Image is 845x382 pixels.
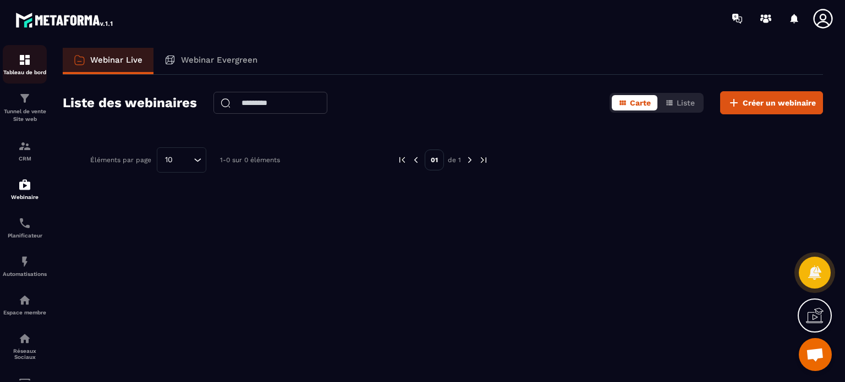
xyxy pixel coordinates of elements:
[18,294,31,307] img: automations
[18,217,31,230] img: scheduler
[3,348,47,360] p: Réseaux Sociaux
[3,69,47,75] p: Tableau de bord
[181,55,257,65] p: Webinar Evergreen
[465,155,475,165] img: next
[3,84,47,131] a: formationformationTunnel de vente Site web
[90,156,151,164] p: Éléments par page
[63,92,197,114] h2: Liste des webinaires
[18,178,31,191] img: automations
[3,108,47,123] p: Tunnel de vente Site web
[63,48,153,74] a: Webinar Live
[659,95,701,110] button: Liste
[479,155,489,165] img: next
[18,332,31,345] img: social-network
[677,98,695,107] span: Liste
[18,255,31,268] img: automations
[411,155,421,165] img: prev
[3,232,47,239] p: Planificateur
[220,156,280,164] p: 1-0 sur 0 éléments
[161,154,177,166] span: 10
[177,154,191,166] input: Search for option
[3,194,47,200] p: Webinaire
[3,156,47,162] p: CRM
[18,53,31,67] img: formation
[720,91,823,114] button: Créer un webinaire
[612,95,657,110] button: Carte
[90,55,142,65] p: Webinar Live
[157,147,206,173] div: Search for option
[3,309,47,315] p: Espace membre
[425,150,444,170] p: 01
[3,285,47,324] a: automationsautomationsEspace membre
[18,92,31,105] img: formation
[3,131,47,170] a: formationformationCRM
[448,156,461,164] p: de 1
[3,271,47,277] p: Automatisations
[3,45,47,84] a: formationformationTableau de bord
[18,140,31,153] img: formation
[3,170,47,208] a: automationsautomationsWebinaire
[3,208,47,247] a: schedulerschedulerPlanificateur
[3,324,47,368] a: social-networksocial-networkRéseaux Sociaux
[3,247,47,285] a: automationsautomationsAutomatisations
[15,10,114,30] img: logo
[799,338,832,371] a: Ouvrir le chat
[630,98,651,107] span: Carte
[743,97,816,108] span: Créer un webinaire
[397,155,407,165] img: prev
